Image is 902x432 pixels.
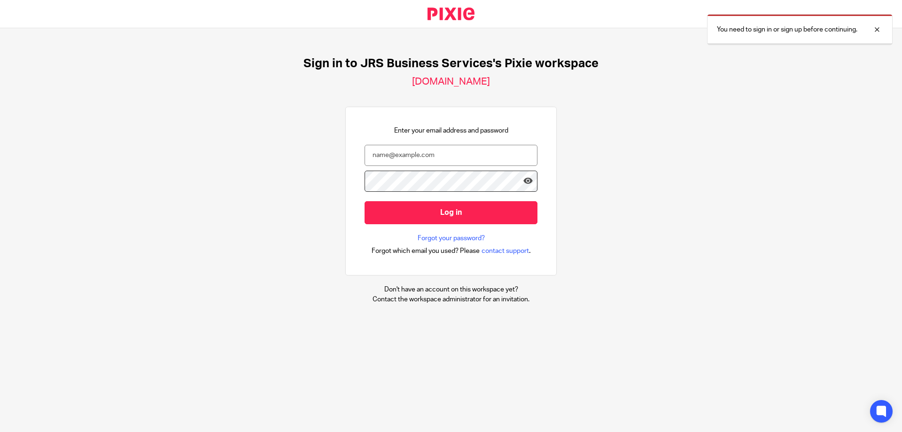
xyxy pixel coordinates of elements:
span: contact support [482,246,529,256]
p: Don't have an account on this workspace yet? [373,285,529,294]
a: Forgot your password? [418,234,485,243]
input: Log in [365,201,537,224]
span: Forgot which email you used? Please [372,246,480,256]
input: name@example.com [365,145,537,166]
h1: Sign in to JRS Business Services's Pixie workspace [303,56,599,71]
p: You need to sign in or sign up before continuing. [717,25,857,34]
p: Enter your email address and password [394,126,508,135]
p: Contact the workspace administrator for an invitation. [373,295,529,304]
h2: [DOMAIN_NAME] [412,76,490,88]
div: . [372,245,531,256]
